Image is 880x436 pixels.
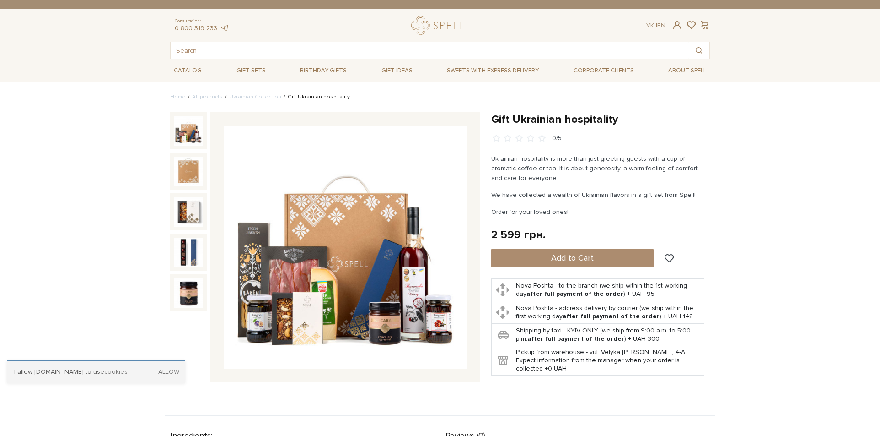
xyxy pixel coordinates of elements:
img: Gift Ukrainian hospitality [174,278,203,307]
img: Gift Ukrainian hospitality [174,116,203,145]
input: Search [171,42,688,59]
div: 2 599 грн. [491,228,546,242]
a: 0 800 319 233 [175,24,217,32]
div: 0/5 [552,134,562,143]
td: Nova Poshta - address delivery by courier (we ship within the first working day ) + UAH 148 [514,301,704,324]
span: About Spell [665,64,710,78]
div: I allow [DOMAIN_NAME] to use [7,368,185,376]
a: Sweets with express delivery [443,63,542,78]
td: Pickup from warehouse - vul. Velyka [PERSON_NAME], 4-A. Expect information from the manager when ... [514,346,704,376]
b: after full payment of the order [527,335,624,343]
a: Corporate clients [570,63,638,78]
span: Consultation: [175,18,229,24]
p: Order for your loved ones! [491,207,706,217]
span: Add to Cart [551,253,594,263]
li: Gift Ukrainian hospitality [281,93,350,101]
span: Gift sets [233,64,269,78]
a: logo [411,16,468,35]
span: | [656,22,657,29]
button: Add to Cart [491,249,654,267]
a: Ук [646,22,654,29]
a: Home [170,93,186,100]
td: Shipping by taxi - KYIV ONLY (we ship from 9:00 a.m. to 5:00 p.m. ) + UAH 300 [514,324,704,346]
b: after full payment of the order [526,290,623,298]
a: cookies [104,368,128,376]
div: En [646,22,665,30]
b: after full payment of the order [563,312,660,320]
button: Search [688,42,709,59]
a: Ukrainian Collection [229,93,281,100]
a: All products [192,93,223,100]
img: Gift Ukrainian hospitality [174,197,203,226]
span: Catalog [170,64,205,78]
span: Gift ideas [378,64,416,78]
img: Gift Ukrainian hospitality [174,157,203,186]
td: Nova Poshta - to the branch (we ship within the 1st working day ) + UAH 95 [514,279,704,301]
a: telegram [220,24,229,32]
a: Allow [158,368,179,376]
p: We have collected a wealth of Ukrainian flavors in a gift set from Spell! [491,190,706,200]
img: Gift Ukrainian hospitality [224,126,467,369]
span: Birthday gifts [296,64,350,78]
img: Gift Ukrainian hospitality [174,238,203,267]
p: Ukrainian hospitality is more than just greeting guests with a cup of aromatic coffee or tea. It ... [491,154,706,183]
h1: Gift Ukrainian hospitality [491,112,710,126]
